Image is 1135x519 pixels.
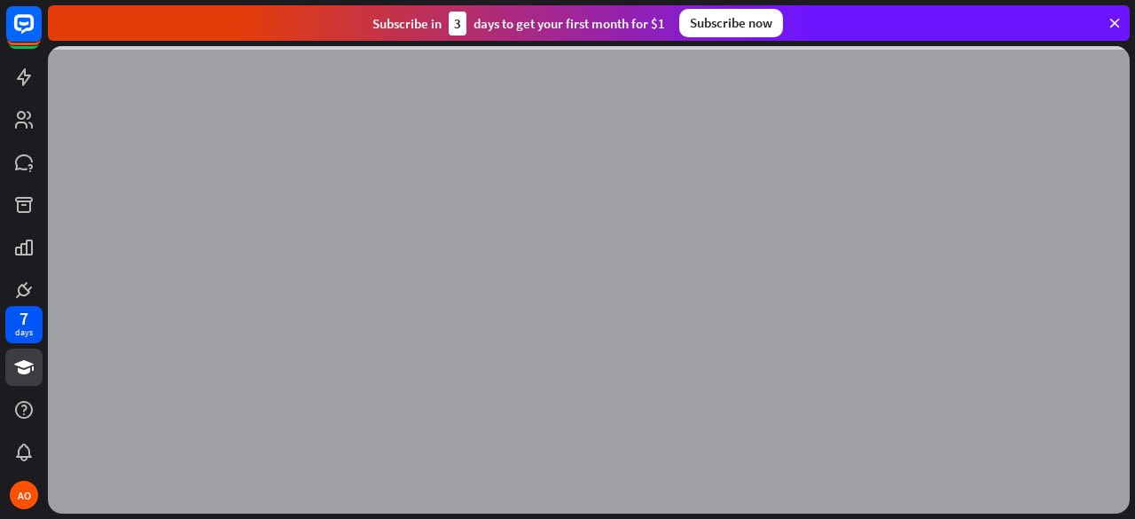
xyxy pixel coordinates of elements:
[679,9,783,37] div: Subscribe now
[449,12,466,35] div: 3
[372,12,665,35] div: Subscribe in days to get your first month for $1
[15,326,33,339] div: days
[10,481,38,509] div: AO
[20,311,28,326] div: 7
[5,306,43,343] a: 7 days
